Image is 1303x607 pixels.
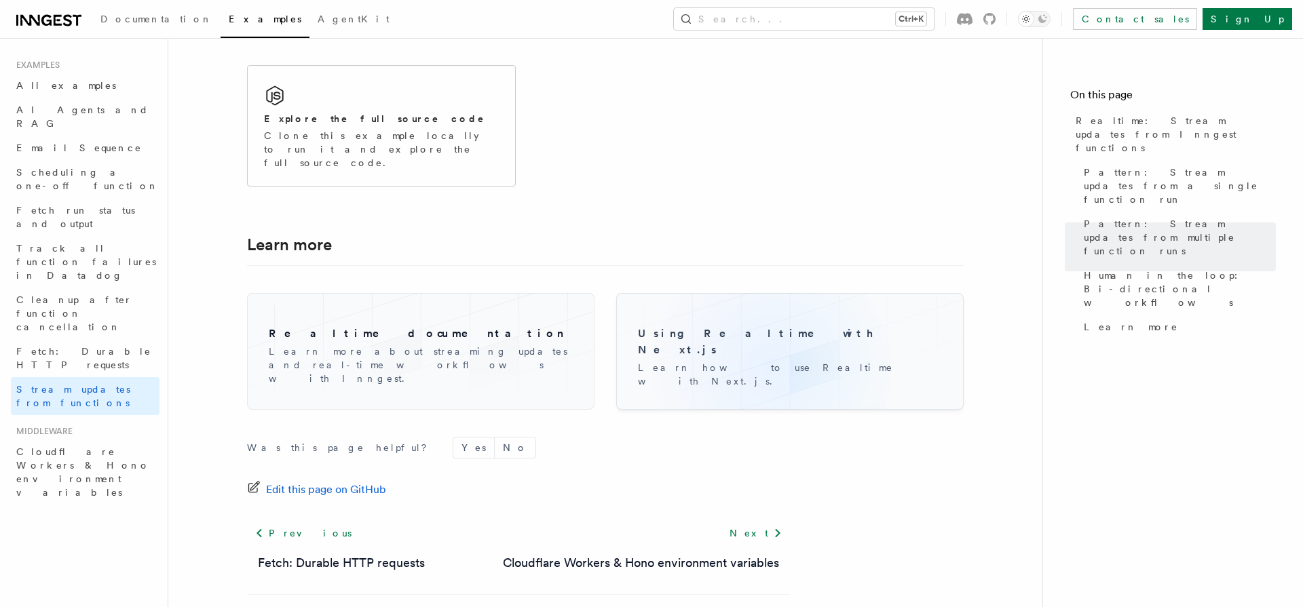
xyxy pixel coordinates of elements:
a: Pattern: Stream updates from multiple function runs [1078,212,1276,263]
span: Documentation [100,14,212,24]
a: AI Agents and RAG [11,98,159,136]
a: Fetch: Durable HTTP requests [258,553,425,572]
a: Edit this page on GitHub [247,480,386,499]
span: Pattern: Stream updates from a single function run [1084,165,1276,206]
p: Clone this example locally to run it and explore the full source code. [264,129,499,170]
button: Search...Ctrl+K [674,8,934,30]
span: AI Agents and RAG [16,104,149,129]
h3: Realtime documentation [269,326,573,342]
span: Edit this page on GitHub [266,480,386,499]
a: Track all function failures in Datadog [11,236,159,288]
span: Pattern: Stream updates from multiple function runs [1084,217,1276,258]
a: Cleanup after function cancellation [11,288,159,339]
span: Cleanup after function cancellation [16,294,132,332]
a: Contact sales [1073,8,1197,30]
a: Using Realtime with Next.jsLearn how to use Realtime with Next.js. [627,304,953,399]
a: Learn more [247,235,332,254]
span: Track all function failures in Datadog [16,243,156,281]
p: Learn more about streaming updates and real-time workflows with Inngest. [269,345,573,385]
p: Was this page helpful? [247,441,436,454]
span: Scheduling a one-off function [16,167,159,191]
a: Pattern: Stream updates from a single function run [1078,160,1276,212]
a: Fetch run status and output [11,198,159,236]
a: AgentKit [309,4,398,37]
a: Realtime: Stream updates from Inngest functions [1070,109,1276,160]
a: Cloudflare Workers & Hono environment variables [11,439,159,505]
span: AgentKit [318,14,390,24]
span: Email Sequence [16,142,142,153]
a: Learn more [1078,315,1276,339]
a: Examples [221,4,309,38]
span: Human in the loop: Bi-directional workflows [1084,269,1276,309]
a: Realtime documentationLearn more about streaming updates and real-time workflows with Inngest. [258,304,584,396]
span: Realtime: Stream updates from Inngest functions [1076,114,1276,155]
a: Documentation [92,4,221,37]
span: Examples [229,14,301,24]
span: Stream updates from functions [16,384,130,408]
a: Cloudflare Workers & Hono environment variables [503,553,779,572]
a: Human in the loop: Bi-directional workflows [1078,263,1276,315]
a: All examples [11,73,159,98]
a: Explore the full source codeClone this example locally to run it and explore the full source code. [247,65,516,187]
span: Fetch: Durable HTTP requests [16,346,151,370]
a: Email Sequence [11,136,159,160]
a: Previous [247,521,359,545]
a: Sign Up [1203,8,1292,30]
span: All examples [16,80,116,91]
a: Stream updates from functions [11,377,159,415]
span: Examples [11,60,60,71]
h4: On this page [1070,87,1276,109]
h3: Using Realtime with Next.js [638,326,942,358]
h2: Explore the full source code [264,112,485,125]
span: Middleware [11,426,73,437]
a: Next [721,521,790,545]
button: Toggle dark mode [1018,11,1051,27]
span: Learn more [1084,320,1178,334]
button: No [495,437,535,458]
button: Yes [453,437,494,458]
p: Learn how to use Realtime with Next.js. [638,361,942,388]
a: Scheduling a one-off function [11,160,159,198]
kbd: Ctrl+K [896,12,926,26]
a: Fetch: Durable HTTP requests [11,339,159,377]
span: Cloudflare Workers & Hono environment variables [16,446,150,498]
span: Fetch run status and output [16,205,135,229]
